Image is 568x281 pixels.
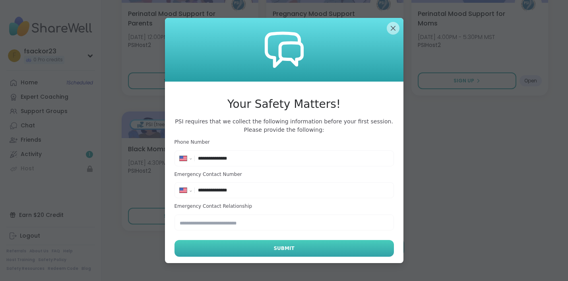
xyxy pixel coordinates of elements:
span: PSI requires that we collect the following information before your first session. Please provide ... [174,117,394,134]
img: United States [180,156,187,161]
img: United States [180,188,187,193]
h3: Emergency Contact Number [174,171,394,178]
h3: Phone Number [174,139,394,146]
button: Submit [174,240,394,257]
h3: Emergency Contact Relationship [174,203,394,210]
span: Submit [273,245,294,252]
h3: Your Safety Matters! [174,96,394,113]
